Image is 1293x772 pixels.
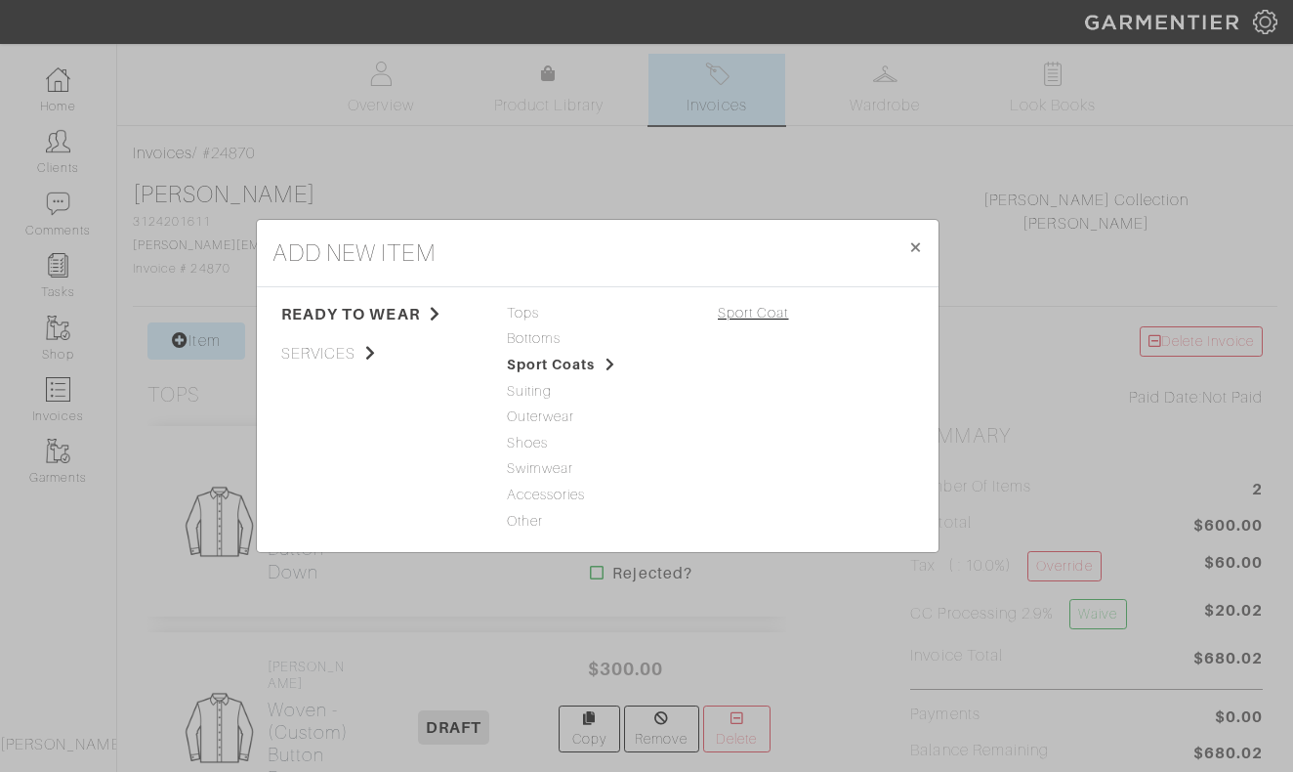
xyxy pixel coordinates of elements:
span: Accessories [507,485,688,506]
span: Shoes [507,433,688,454]
span: services [281,342,478,365]
span: Tops [507,303,688,324]
span: Other [507,511,688,533]
span: Swimwear [507,458,688,480]
a: Sport Coat [718,305,789,321]
span: × [908,234,923,260]
span: Outerwear [507,407,688,428]
h4: add new item [272,236,436,271]
span: Suiting [507,381,688,403]
span: Bottoms [507,328,688,350]
span: ready to wear [281,303,478,326]
span: Sport Coats [507,355,688,376]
